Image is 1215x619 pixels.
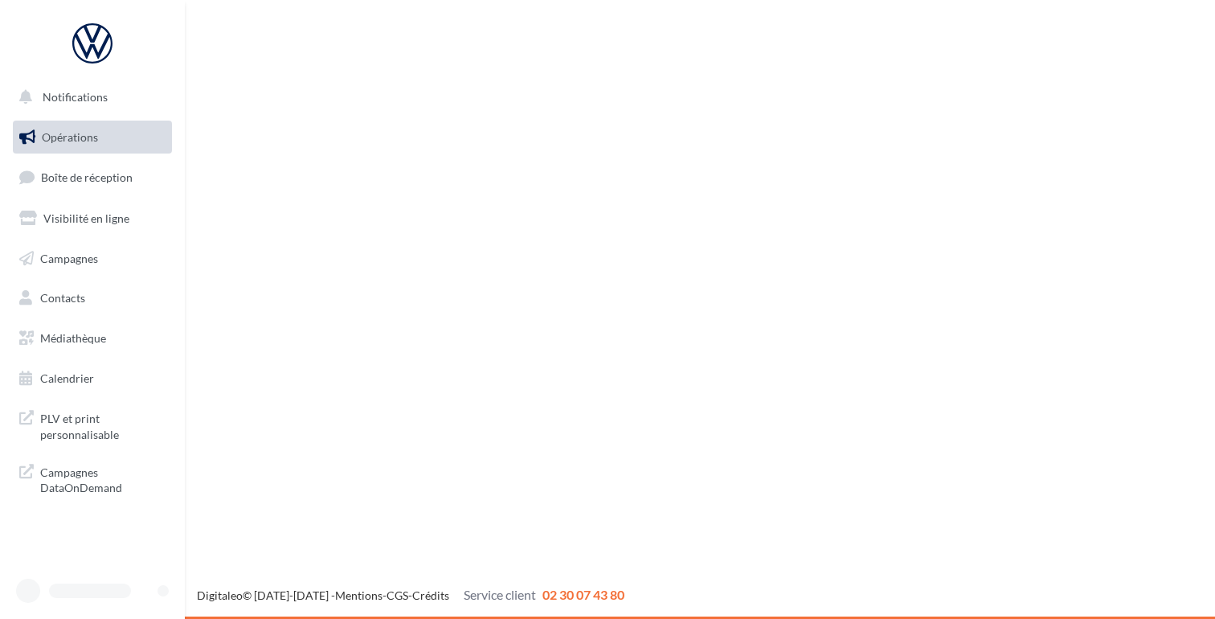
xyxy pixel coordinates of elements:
[40,331,106,345] span: Médiathèque
[542,587,624,602] span: 02 30 07 43 80
[40,461,166,496] span: Campagnes DataOnDemand
[43,211,129,225] span: Visibilité en ligne
[10,362,175,396] a: Calendrier
[10,401,175,449] a: PLV et print personnalisable
[40,251,98,264] span: Campagnes
[10,80,169,114] button: Notifications
[197,588,624,602] span: © [DATE]-[DATE] - - -
[387,588,408,602] a: CGS
[10,242,175,276] a: Campagnes
[10,121,175,154] a: Opérations
[10,160,175,195] a: Boîte de réception
[10,281,175,315] a: Contacts
[40,371,94,385] span: Calendrier
[335,588,382,602] a: Mentions
[10,455,175,502] a: Campagnes DataOnDemand
[40,291,85,305] span: Contacts
[10,202,175,236] a: Visibilité en ligne
[197,588,243,602] a: Digitaleo
[40,408,166,442] span: PLV et print personnalisable
[42,130,98,144] span: Opérations
[10,322,175,355] a: Médiathèque
[412,588,449,602] a: Crédits
[464,587,536,602] span: Service client
[41,170,133,184] span: Boîte de réception
[43,90,108,104] span: Notifications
